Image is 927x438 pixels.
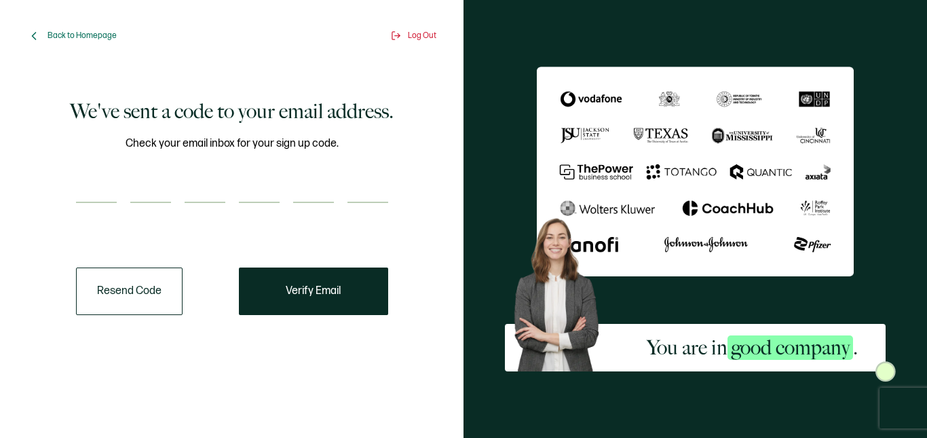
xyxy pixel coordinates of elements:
button: Resend Code [76,268,183,315]
img: Sertifier Signup [875,361,896,382]
button: Verify Email [239,268,388,315]
span: Check your email inbox for your sign up code. [126,135,339,152]
img: Sertifier We've sent a code to your email address. [537,67,854,276]
h2: You are in . [647,334,858,361]
img: Sertifier Signup - You are in <span class="strong-h">good company</span>. Hero [505,211,619,371]
span: Log Out [408,31,436,41]
span: Verify Email [286,286,341,297]
span: Back to Homepage [48,31,117,41]
h1: We've sent a code to your email address. [70,98,394,125]
span: good company [727,335,853,360]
